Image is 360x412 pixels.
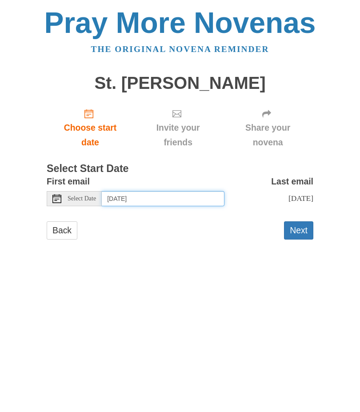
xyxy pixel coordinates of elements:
[231,120,304,150] span: Share your novena
[288,194,313,203] span: [DATE]
[284,221,313,240] button: Next
[47,74,313,93] h1: St. [PERSON_NAME]
[68,196,96,202] span: Select Date
[47,163,313,175] h3: Select Start Date
[134,101,222,154] div: Click "Next" to confirm your start date first.
[143,120,213,150] span: Invite your friends
[47,101,134,154] a: Choose start date
[56,120,125,150] span: Choose start date
[271,174,313,189] label: Last email
[91,44,269,54] a: The original novena reminder
[222,101,313,154] div: Click "Next" to confirm your start date first.
[47,221,77,240] a: Back
[47,174,90,189] label: First email
[44,6,316,39] a: Pray More Novenas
